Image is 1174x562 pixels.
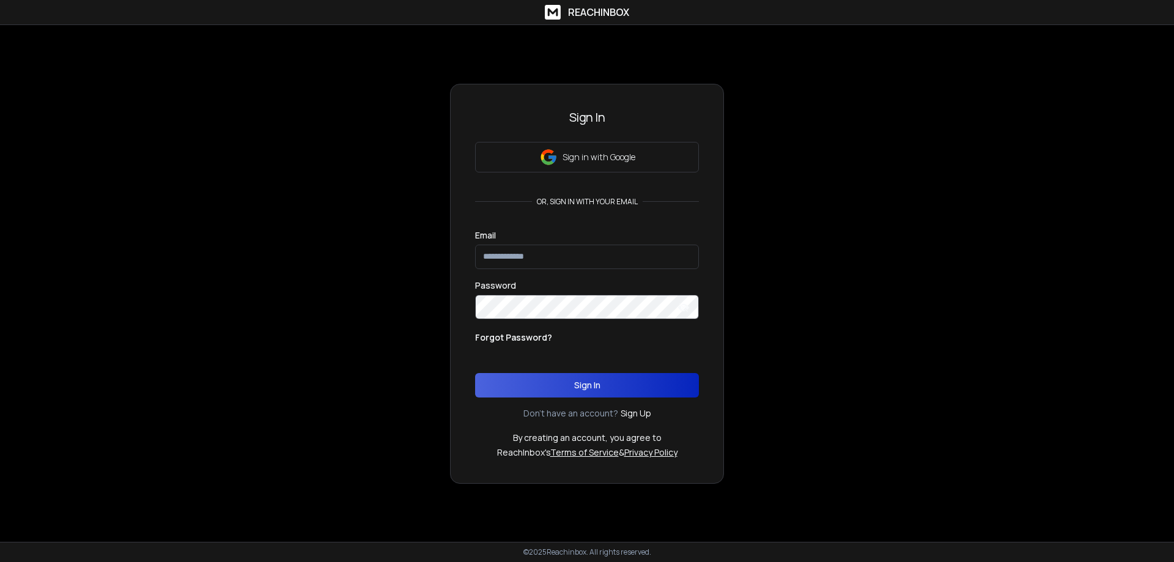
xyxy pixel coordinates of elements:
[475,373,699,397] button: Sign In
[532,197,643,207] p: or, sign in with your email
[497,446,677,459] p: ReachInbox's &
[475,142,699,172] button: Sign in with Google
[545,5,629,20] a: ReachInbox
[475,109,699,126] h3: Sign In
[563,151,635,163] p: Sign in with Google
[550,446,619,458] a: Terms of Service
[513,432,662,444] p: By creating an account, you agree to
[475,231,496,240] label: Email
[523,547,651,557] p: © 2025 Reachinbox. All rights reserved.
[621,407,651,420] a: Sign Up
[523,407,618,420] p: Don't have an account?
[568,5,629,20] h1: ReachInbox
[475,281,516,290] label: Password
[624,446,677,458] a: Privacy Policy
[475,331,552,344] p: Forgot Password?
